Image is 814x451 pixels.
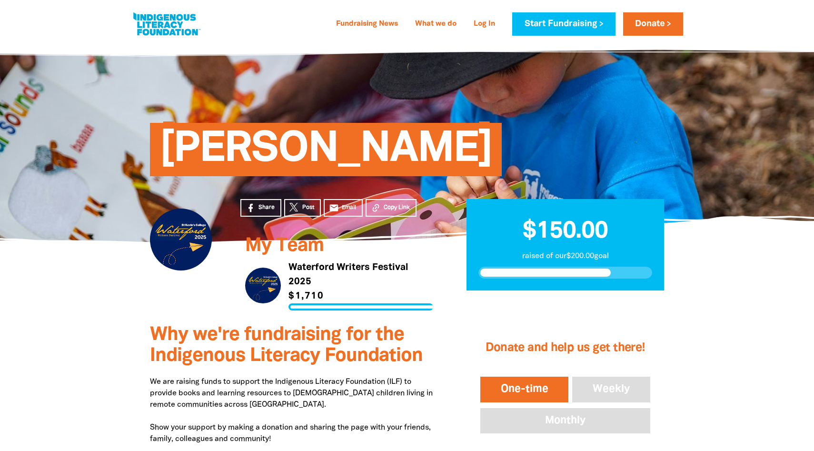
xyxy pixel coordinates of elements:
[342,203,356,212] span: Email
[324,199,363,217] a: emailEmail
[478,406,652,436] button: Monthly
[159,130,492,176] span: [PERSON_NAME]
[468,17,501,32] a: Log In
[523,220,607,242] span: $150.00
[302,203,314,212] span: Post
[284,199,321,217] a: Post
[570,375,652,404] button: Weekly
[512,12,615,36] a: Start Fundraising
[478,375,571,404] button: One-time
[245,236,433,257] h3: My Team
[366,199,417,217] button: Copy Link
[384,203,410,212] span: Copy Link
[478,251,652,262] p: raised of our $200.00 goal
[240,199,281,217] a: Share
[330,17,404,32] a: Fundraising News
[258,203,275,212] span: Share
[409,17,462,32] a: What we do
[329,203,339,213] i: email
[150,376,438,445] p: We are raising funds to support the Indigenous Literacy Foundation (ILF) to provide books and lea...
[623,12,683,36] a: Donate
[478,329,652,367] h2: Donate and help us get there!
[150,326,423,365] span: Why we're fundraising for the Indigenous Literacy Foundation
